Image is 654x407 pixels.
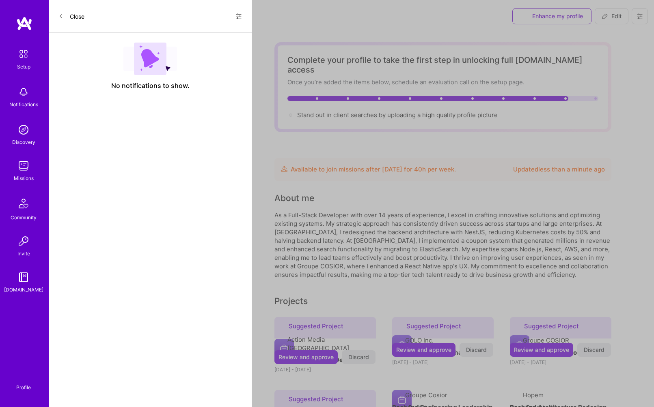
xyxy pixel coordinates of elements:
[4,285,43,294] div: [DOMAIN_NAME]
[17,62,30,71] div: Setup
[15,45,32,62] img: setup
[15,158,32,174] img: teamwork
[15,269,32,285] img: guide book
[15,122,32,138] img: discovery
[111,81,190,90] span: No notifications to show.
[9,100,38,109] div: Notifications
[58,10,84,23] button: Close
[15,84,32,100] img: bell
[12,138,35,146] div: Discovery
[16,16,32,31] img: logo
[17,249,30,258] div: Invite
[123,43,177,75] img: empty
[13,375,34,391] a: Profile
[11,213,37,222] div: Community
[15,233,32,249] img: Invite
[16,383,31,391] div: Profile
[14,174,34,182] div: Missions
[14,194,33,213] img: Community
